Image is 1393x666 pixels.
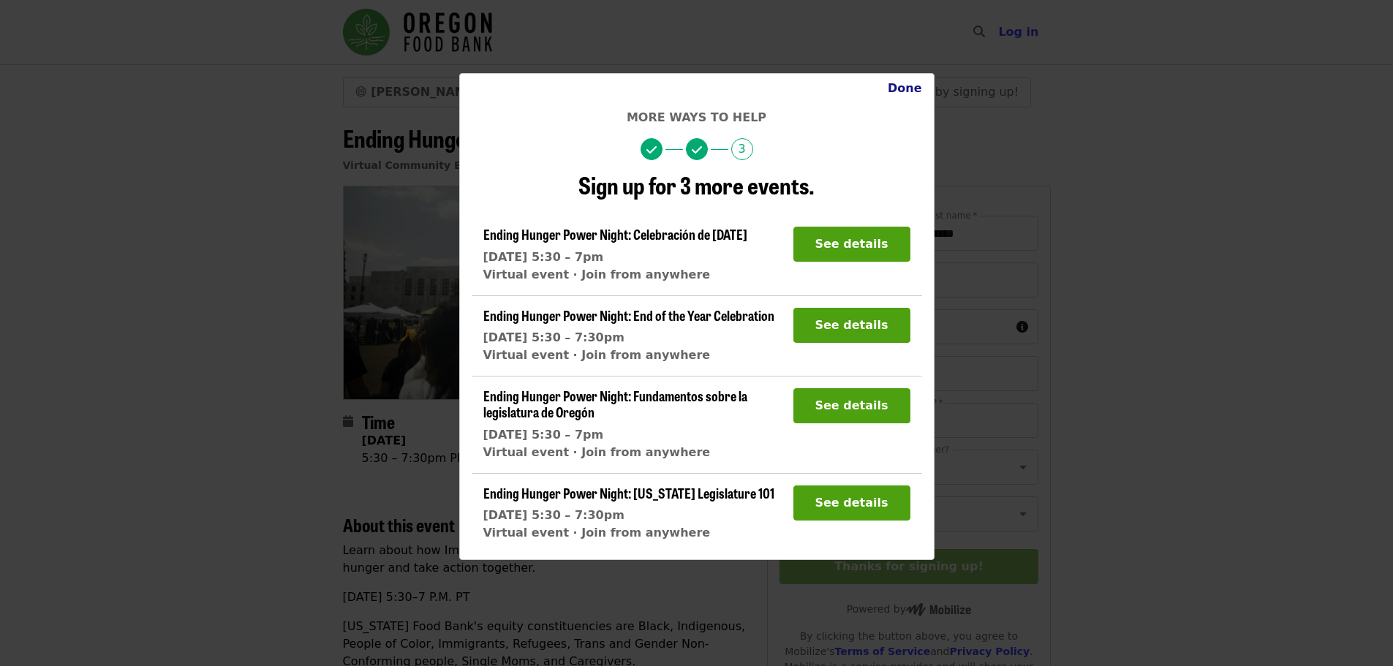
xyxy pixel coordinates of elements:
[793,308,910,343] button: See details
[793,227,910,262] button: See details
[483,444,782,461] div: Virtual event · Join from anywhere
[483,386,747,421] span: Ending Hunger Power Night: Fundamentos sobre la legislatura de Oregón
[793,388,910,423] button: See details
[627,110,766,124] span: More ways to help
[483,483,774,502] span: Ending Hunger Power Night: [US_STATE] Legislature 101
[646,143,657,157] i: check icon
[578,167,815,202] span: Sign up for 3 more events.
[483,266,747,284] div: Virtual event · Join from anywhere
[793,496,910,510] a: See details
[483,507,774,524] div: [DATE] 5:30 – 7:30pm
[483,485,774,542] a: Ending Hunger Power Night: [US_STATE] Legislature 101[DATE] 5:30 – 7:30pmVirtual event · Join fro...
[793,318,910,332] a: See details
[876,74,934,103] button: Close
[793,398,910,412] a: See details
[793,485,910,521] button: See details
[483,524,774,542] div: Virtual event · Join from anywhere
[692,143,702,157] i: check icon
[483,308,774,365] a: Ending Hunger Power Night: End of the Year Celebration[DATE] 5:30 – 7:30pmVirtual event · Join fr...
[793,237,910,251] a: See details
[483,224,747,243] span: Ending Hunger Power Night: Celebración de [DATE]
[483,227,747,284] a: Ending Hunger Power Night: Celebración de [DATE][DATE] 5:30 – 7pmVirtual event · Join from anywhere
[483,426,782,444] div: [DATE] 5:30 – 7pm
[483,329,774,347] div: [DATE] 5:30 – 7:30pm
[483,347,774,364] div: Virtual event · Join from anywhere
[731,138,753,160] span: 3
[483,306,774,325] span: Ending Hunger Power Night: End of the Year Celebration
[483,388,782,461] a: Ending Hunger Power Night: Fundamentos sobre la legislatura de Oregón[DATE] 5:30 – 7pmVirtual eve...
[483,249,747,266] div: [DATE] 5:30 – 7pm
